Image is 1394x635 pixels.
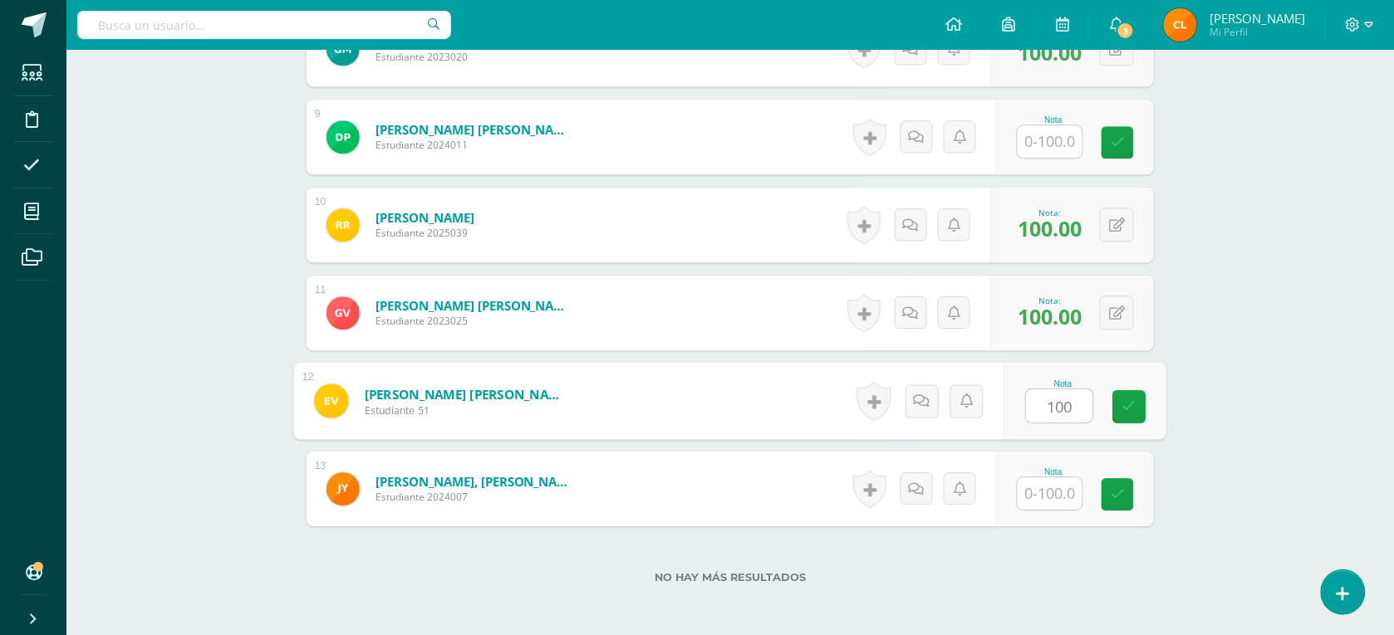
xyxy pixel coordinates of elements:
span: Estudiante 2024011 [375,138,575,152]
label: No hay más resultados [307,571,1154,584]
span: 100.00 [1018,38,1082,66]
a: [PERSON_NAME] [PERSON_NAME] [375,121,575,138]
input: 0-100.0 [1018,477,1082,510]
img: 52a9996be8985e8b62e37e18ebe882ed.png [314,383,348,418]
span: Estudiante 2023020 [375,50,575,64]
div: Nota [1017,115,1090,125]
a: [PERSON_NAME], [PERSON_NAME] [375,473,575,490]
img: f3f77565e8504b21709421453038f43c.png [326,472,360,506]
span: 100.00 [1018,214,1082,242]
input: 0-100.0 [1018,125,1082,158]
div: Nota: [1018,295,1082,306]
span: 3 [1117,22,1135,40]
span: 100.00 [1018,302,1082,330]
span: Estudiante 2025039 [375,226,474,240]
a: [PERSON_NAME] [PERSON_NAME] [375,297,575,314]
div: Nota [1017,467,1090,476]
img: 924a97f09ec78d6146e4f84ac5af4680.png [326,120,360,154]
span: Estudiante 2023025 [375,314,575,328]
img: 1cfc8cf678238c3744baa5db0f94b9f6.png [326,208,360,242]
img: 028b172a0b45db2ba9ed8aec31f7d1cb.png [326,296,360,330]
a: [PERSON_NAME] [PERSON_NAME] [365,385,570,403]
span: Estudiante 2024007 [375,490,575,504]
input: 0-100.0 [1027,389,1093,423]
img: 1720f64064fc052d857739fb2bd47671.png [1164,8,1197,42]
a: [PERSON_NAME] [375,209,474,226]
span: Mi Perfil [1210,25,1305,39]
div: Nota: [1018,207,1082,218]
input: Busca un usuario... [77,11,451,39]
div: Nota [1026,379,1102,388]
span: Estudiante 51 [365,403,570,418]
span: [PERSON_NAME] [1210,10,1305,27]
